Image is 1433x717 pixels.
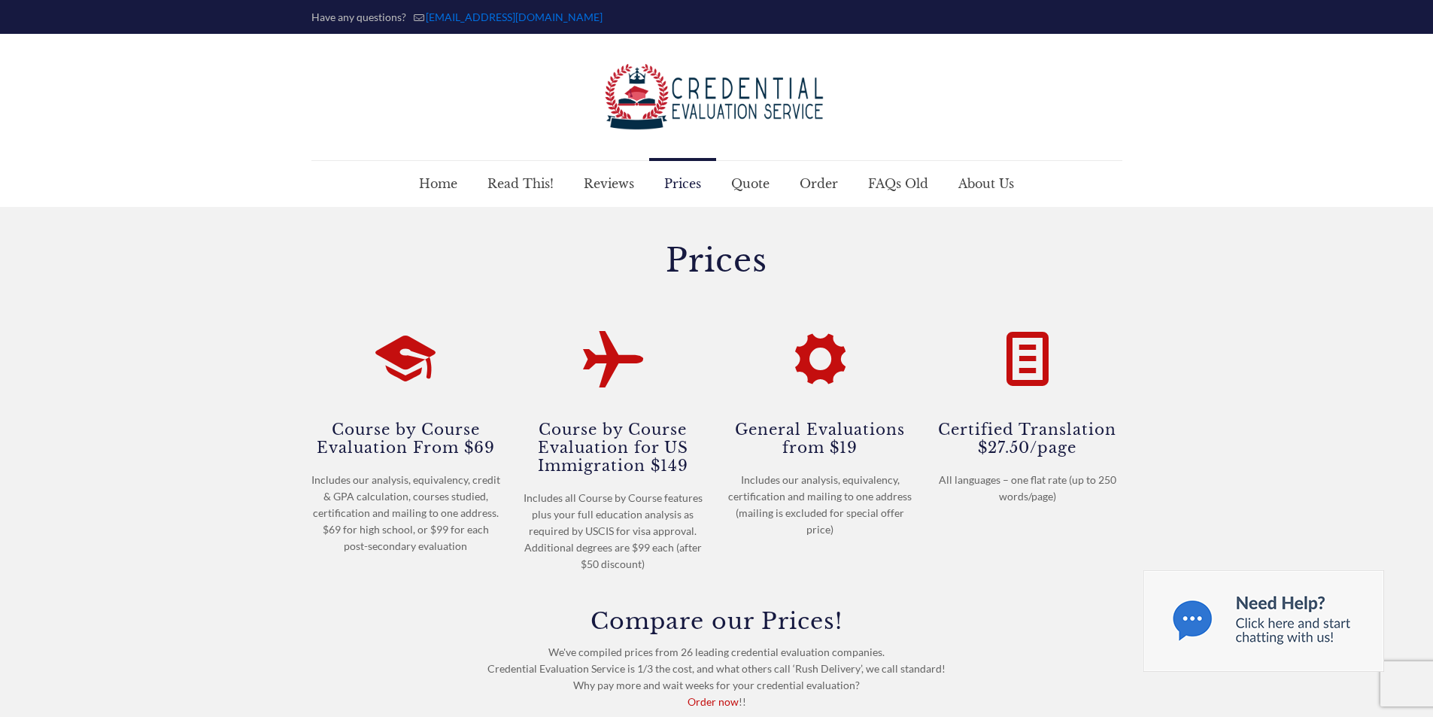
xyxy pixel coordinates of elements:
[404,161,1029,206] nav: Main menu
[518,419,708,475] h4: Course by Course Evaluation for US Immigration $149
[604,34,830,160] a: Credential Evaluation Service
[1222,670,1433,717] iframe: LiveChat chat widget
[726,472,915,538] div: Includes our analysis, equivalency, certification and mailing to one address (mailing is excluded...
[716,161,785,206] a: Quote
[311,610,1122,633] h3: Compare our Prices!
[604,64,830,130] img: logo-color
[688,695,739,708] a: Order now
[404,161,472,206] a: Home
[649,161,716,206] a: Prices
[311,245,1122,276] h1: Prices
[472,161,569,206] a: Read This!
[311,472,501,554] div: Includes our analysis, equivalency, credit & GPA calculation, courses studied, certification and ...
[933,472,1122,505] div: All languages – one flat rate (up to 250 words/page)
[1143,570,1384,672] img: Chat now
[518,490,708,573] div: Includes all Course by Course features plus your full education analysis as required by USCIS for...
[311,610,1122,710] div: We've compiled prices from 26 leading credential evaluation companies. Credential Evaluation Serv...
[785,161,853,206] a: Order
[853,161,943,206] a: FAQs Old
[311,419,501,457] h4: Course by Course Evaluation From $69
[933,419,1122,457] h4: Certified Translation $27.50/page
[569,161,649,206] a: Reviews
[426,11,603,23] a: mail
[943,161,1029,206] a: About Us
[726,419,915,457] h4: General Evaluations from $19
